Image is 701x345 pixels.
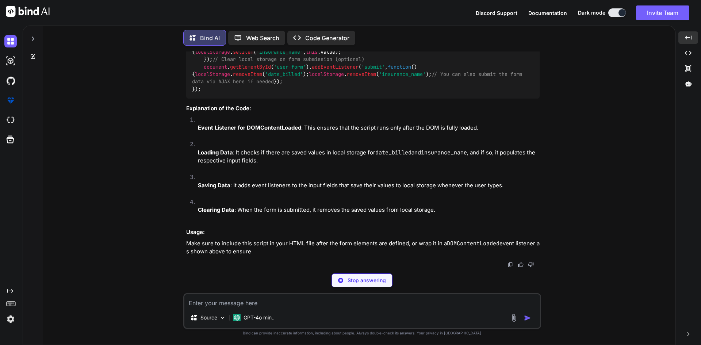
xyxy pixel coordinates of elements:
[528,9,567,17] button: Documentation
[347,71,376,77] span: removeItem
[510,314,518,322] img: attachment
[309,71,344,77] span: localStorage
[195,49,230,55] span: localStorage
[198,206,540,214] p: : When the form is submitted, it removes the saved values from local storage.
[230,64,271,70] span: getElementById
[198,124,540,132] p: : This ensures that the script runs only after the DOM is fully loaded.
[524,314,531,322] img: icon
[186,104,540,113] h3: Explanation of the Code:
[476,9,517,17] button: Discord Support
[312,64,359,70] span: addEventListener
[198,124,301,131] strong: Event Listener for DOMContentLoaded
[4,114,17,126] img: cloudideIcon
[388,64,411,70] span: function
[265,71,303,77] span: 'date_billed'
[375,149,411,156] code: date_billed
[233,71,262,77] span: removeItem
[192,71,525,85] span: // You can also submit the form data via AJAX here if needed
[306,49,318,55] span: this
[200,314,217,321] p: Source
[274,64,306,70] span: 'user-form'
[212,56,364,63] span: // Clear local storage on form submission (optional)
[256,49,303,55] span: 'insurance_name'
[4,74,17,87] img: githubDark
[6,6,50,17] img: Bind AI
[198,149,233,156] strong: Loading Data
[361,64,385,70] span: 'submit'
[233,49,253,55] span: setItem
[186,239,540,256] p: Make sure to include this script in your HTML file after the form elements are defined, or wrap i...
[4,35,17,47] img: darkChat
[4,313,17,325] img: settings
[198,181,540,190] p: : It adds event listeners to the input fields that save their values to local storage whenever th...
[183,330,541,336] p: Bind can provide inaccurate information, including about people. Always double-check its answers....
[578,9,605,16] span: Dark mode
[195,71,230,77] span: localStorage
[518,262,524,268] img: like
[186,228,540,237] h3: Usage:
[447,240,499,247] code: DOMContentLoaded
[528,10,567,16] span: Documentation
[421,149,467,156] code: insurance_name
[4,94,17,107] img: premium
[4,55,17,67] img: darkAi-studio
[200,34,220,42] p: Bind AI
[246,34,279,42] p: Web Search
[321,49,335,55] span: value
[233,314,241,321] img: GPT-4o mini
[348,277,386,284] p: Stop answering
[204,64,227,70] span: document
[379,71,426,77] span: 'insurance_name'
[507,262,513,268] img: copy
[198,182,230,189] strong: Saving Data
[219,315,226,321] img: Pick Models
[528,262,534,268] img: dislike
[305,34,349,42] p: Code Generator
[476,10,517,16] span: Discord Support
[198,149,540,165] p: : It checks if there are saved values in local storage for and , and if so, it populates the resp...
[244,314,275,321] p: GPT-4o min..
[198,206,234,213] strong: Clearing Data
[636,5,689,20] button: Invite Team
